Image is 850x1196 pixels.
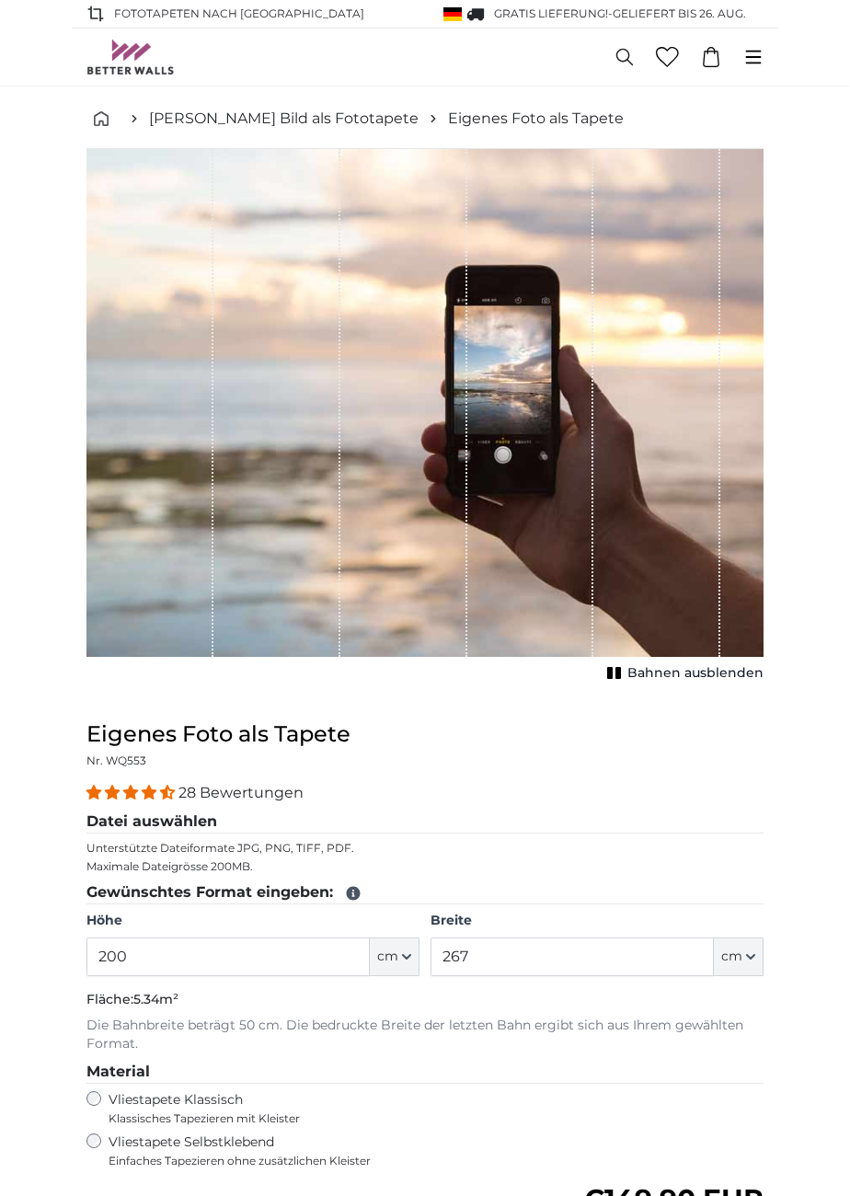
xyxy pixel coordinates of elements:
[86,991,764,1009] p: Fläche:
[86,89,764,149] nav: breadcrumbs
[721,948,742,966] span: cm
[602,661,764,686] button: Bahnen ausblenden
[443,7,462,21] img: Deutschland
[133,991,178,1007] span: 5.34m²
[109,1091,434,1126] label: Vliestapete Klassisch
[86,881,764,904] legend: Gewünschtes Format eingeben:
[86,719,764,749] h1: Eigenes Foto als Tapete
[431,912,764,930] label: Breite
[627,664,764,683] span: Bahnen ausblenden
[86,859,764,874] p: Maximale Dateigrösse 200MB.
[114,6,364,22] span: Fototapeten nach [GEOGRAPHIC_DATA]
[149,108,419,130] a: [PERSON_NAME] Bild als Fototapete
[714,937,764,976] button: cm
[86,753,146,767] span: Nr. WQ553
[613,6,746,20] span: Geliefert bis 26. Aug.
[109,1111,434,1126] span: Klassisches Tapezieren mit Kleister
[86,811,764,834] legend: Datei auswählen
[494,6,608,20] span: GRATIS Lieferung!
[109,1133,536,1168] label: Vliestapete Selbstklebend
[86,149,764,686] div: 1 of 1
[178,784,304,801] span: 28 Bewertungen
[109,1154,536,1168] span: Einfaches Tapezieren ohne zusätzlichen Kleister
[86,912,419,930] label: Höhe
[86,841,764,856] p: Unterstützte Dateiformate JPG, PNG, TIFF, PDF.
[448,108,624,130] a: Eigenes Foto als Tapete
[86,1017,764,1053] p: Die Bahnbreite beträgt 50 cm. Die bedruckte Breite der letzten Bahn ergibt sich aus Ihrem gewählt...
[377,948,398,966] span: cm
[86,40,175,75] img: Betterwalls
[370,937,419,976] button: cm
[86,1061,764,1084] legend: Material
[86,784,178,801] span: 4.32 stars
[608,6,746,20] span: -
